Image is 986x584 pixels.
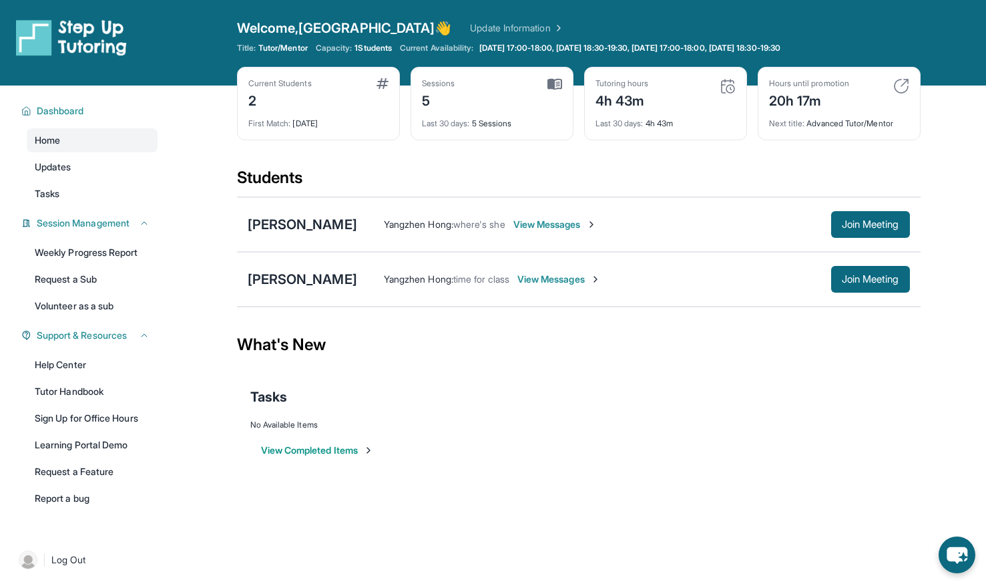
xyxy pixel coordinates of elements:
[769,118,805,128] span: Next title :
[831,266,910,293] button: Join Meeting
[769,89,849,110] div: 20h 17m
[893,78,909,94] img: card
[316,43,352,53] span: Capacity:
[477,43,783,53] a: [DATE] 17:00-18:00, [DATE] 18:30-19:30, [DATE] 17:00-18:00, [DATE] 18:30-19:30
[248,215,357,234] div: [PERSON_NAME]
[595,78,649,89] div: Tutoring hours
[35,187,59,200] span: Tasks
[248,270,357,289] div: [PERSON_NAME]
[595,118,644,128] span: Last 30 days :
[400,43,473,53] span: Current Availability:
[939,537,975,573] button: chat-button
[547,78,562,90] img: card
[27,433,158,457] a: Learning Portal Demo
[384,218,453,230] span: Yangzhen Hong :
[27,267,158,291] a: Request a Sub
[261,444,374,457] button: View Completed Items
[27,353,158,377] a: Help Center
[250,388,287,406] span: Tasks
[35,134,60,147] span: Home
[422,78,455,89] div: Sessions
[769,78,849,89] div: Hours until promotion
[831,211,910,238] button: Join Meeting
[842,221,899,229] span: Join Meeting
[37,216,130,230] span: Session Management
[31,216,150,230] button: Session Management
[31,329,150,342] button: Support & Resources
[258,43,308,53] span: Tutor/Mentor
[248,110,389,129] div: [DATE]
[237,167,921,196] div: Students
[384,273,453,285] span: Yangzhen Hong :
[35,160,71,174] span: Updates
[422,110,562,129] div: 5 Sessions
[27,241,158,265] a: Weekly Progress Report
[595,89,649,110] div: 4h 43m
[422,118,470,128] span: Last 30 days :
[27,406,158,430] a: Sign Up for Office Hours
[37,104,84,118] span: Dashboard
[422,89,455,110] div: 5
[354,43,392,53] span: 1 Students
[27,460,158,484] a: Request a Feature
[13,545,158,575] a: |Log Out
[513,218,597,231] span: View Messages
[27,486,158,510] a: Report a bug
[248,89,312,110] div: 2
[586,219,597,230] img: Chevron-Right
[769,110,909,129] div: Advanced Tutor/Mentor
[551,21,564,35] img: Chevron Right
[27,155,158,179] a: Updates
[842,275,899,283] span: Join Meeting
[248,78,312,89] div: Current Students
[19,551,37,569] img: user-img
[250,420,907,430] div: No Available Items
[27,182,158,206] a: Tasks
[237,315,921,374] div: What's New
[37,329,127,342] span: Support & Resources
[31,104,150,118] button: Dashboard
[470,21,563,35] a: Update Information
[16,19,127,56] img: logo
[453,273,509,285] span: time for class
[43,552,46,568] span: |
[595,110,736,129] div: 4h 43m
[377,78,389,89] img: card
[51,553,86,567] span: Log Out
[237,43,256,53] span: Title:
[27,380,158,404] a: Tutor Handbook
[248,118,291,128] span: First Match :
[479,43,780,53] span: [DATE] 17:00-18:00, [DATE] 18:30-19:30, [DATE] 17:00-18:00, [DATE] 18:30-19:30
[27,294,158,318] a: Volunteer as a sub
[237,19,452,37] span: Welcome, [GEOGRAPHIC_DATA] 👋
[590,274,601,285] img: Chevron-Right
[27,128,158,152] a: Home
[517,273,601,286] span: View Messages
[453,218,505,230] span: where's she
[720,78,736,94] img: card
